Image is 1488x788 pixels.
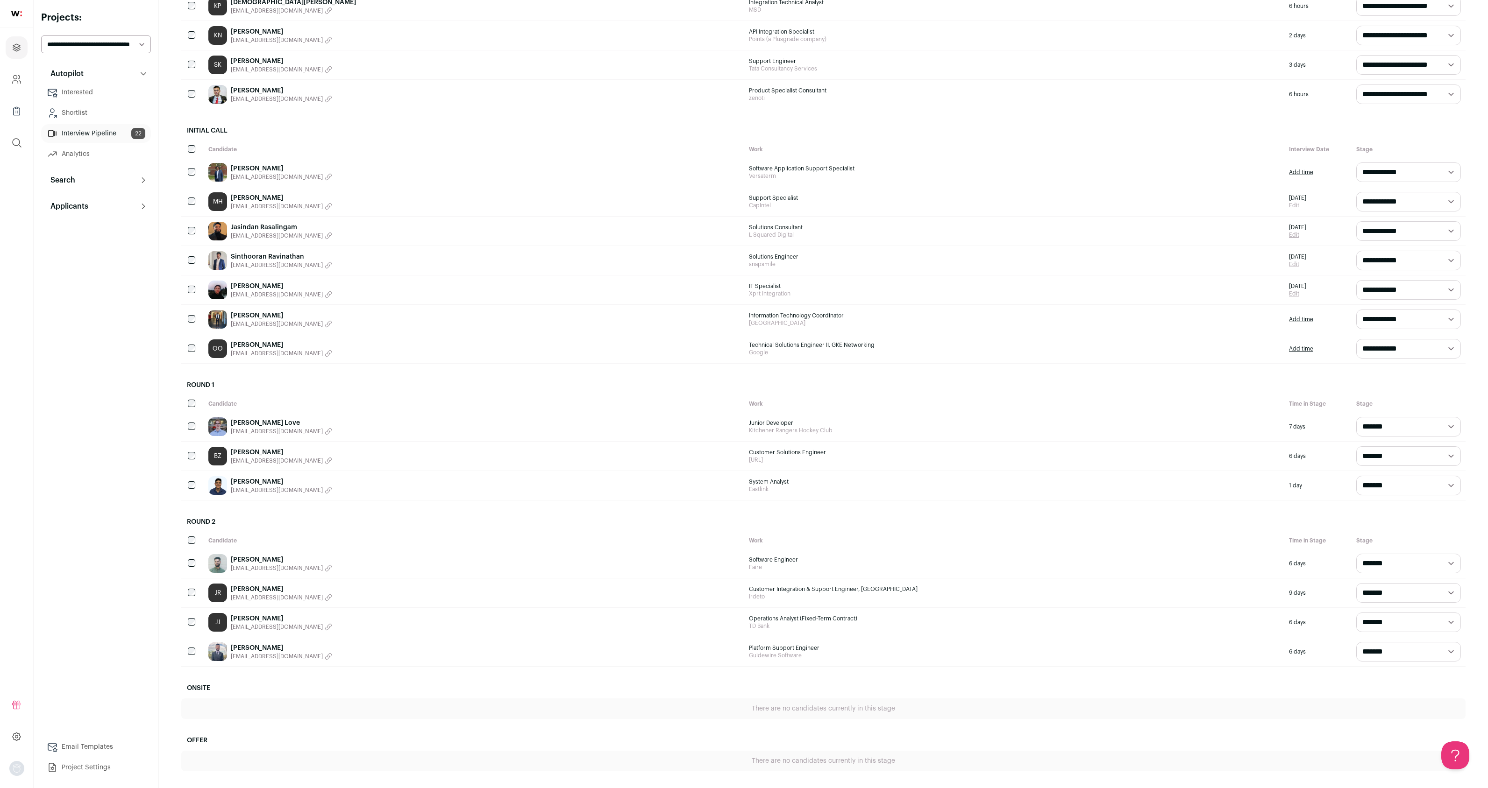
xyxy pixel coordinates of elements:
[749,427,1280,434] span: Kitchener Rangers Hockey Club
[749,224,1280,231] span: Solutions Consultant
[749,35,1280,43] span: Points (a Plusgrade company)
[208,222,227,240] img: 296cb4e39310899fb3307aae25bdbcaac80292b81df1d2fffcb4a74c8eb1b4b6.jpg
[1352,532,1466,549] div: Stage
[208,85,227,104] img: 2cb092a45f40c9499bbc49936eccf299045f61f6e0e3fc4d896115a345a857d3
[231,653,332,660] button: [EMAIL_ADDRESS][DOMAIN_NAME]
[1284,442,1352,471] div: 6 days
[744,141,1285,158] div: Work
[749,165,1280,172] span: Software Application Support Specialist
[749,194,1280,202] span: Support Specialist
[749,282,1280,290] span: IT Specialist
[231,281,332,291] a: [PERSON_NAME]
[1289,224,1306,231] span: [DATE]
[1284,471,1352,500] div: 1 day
[45,175,75,186] p: Search
[6,36,28,59] a: Projects
[749,622,1280,630] span: TD Bank
[749,644,1280,652] span: Platform Support Engineer
[749,6,1280,14] span: MSD
[208,56,227,74] a: SK
[231,164,332,173] a: [PERSON_NAME]
[749,615,1280,622] span: Operations Analyst (Fixed-Term Contract)
[41,104,151,122] a: Shortlist
[231,193,332,203] a: [PERSON_NAME]
[1284,532,1352,549] div: Time in Stage
[231,564,332,572] button: [EMAIL_ADDRESS][DOMAIN_NAME]
[231,486,332,494] button: [EMAIL_ADDRESS][DOMAIN_NAME]
[231,350,323,357] span: [EMAIL_ADDRESS][DOMAIN_NAME]
[231,232,323,239] span: [EMAIL_ADDRESS][DOMAIN_NAME]
[231,340,332,350] a: [PERSON_NAME]
[208,281,227,299] img: d822b7e1253a1ddf042857191d77456a9c6767ed8dfde545149588d51df2bea0.jpg
[1352,141,1466,158] div: Stage
[1289,253,1306,260] span: [DATE]
[231,261,332,269] button: [EMAIL_ADDRESS][DOMAIN_NAME]
[749,319,1280,327] span: [GEOGRAPHIC_DATA]
[749,231,1280,239] span: L Squared Digital
[749,349,1280,356] span: Google
[231,486,323,494] span: [EMAIL_ADDRESS][DOMAIN_NAME]
[181,730,1466,751] h2: Offer
[749,87,1280,94] span: Product Specialist Consultant
[231,66,332,73] button: [EMAIL_ADDRESS][DOMAIN_NAME]
[1289,169,1313,176] a: Add time
[231,643,332,653] a: [PERSON_NAME]
[231,86,332,95] a: [PERSON_NAME]
[6,68,28,91] a: Company and ATS Settings
[204,532,744,549] div: Candidate
[749,478,1280,485] span: System Analyst
[749,65,1280,72] span: Tata Consultancy Services
[208,339,227,358] div: OO
[41,124,151,143] a: Interview Pipeline22
[231,614,332,623] a: [PERSON_NAME]
[749,593,1280,600] span: Irdeto
[1289,345,1313,352] a: Add time
[749,94,1280,102] span: zenoti
[231,27,332,36] a: [PERSON_NAME]
[208,26,227,45] div: KN
[749,28,1280,35] span: API Integration Specialist
[1352,395,1466,412] div: Stage
[208,447,227,465] a: BZ
[231,653,323,660] span: [EMAIL_ADDRESS][DOMAIN_NAME]
[41,197,151,216] button: Applicants
[1284,412,1352,441] div: 7 days
[749,563,1280,571] span: Faire
[45,68,84,79] p: Autopilot
[231,7,323,14] span: [EMAIL_ADDRESS][DOMAIN_NAME]
[231,173,323,181] span: [EMAIL_ADDRESS][DOMAIN_NAME]
[181,698,1466,719] div: There are no candidates currently in this stage
[231,418,332,428] a: [PERSON_NAME] Love
[41,758,151,777] a: Project Settings
[231,428,323,435] span: [EMAIL_ADDRESS][DOMAIN_NAME]
[1284,608,1352,637] div: 6 days
[231,457,332,464] button: [EMAIL_ADDRESS][DOMAIN_NAME]
[208,584,227,602] div: JR
[231,252,332,261] a: Sinthooran Ravinathan
[231,623,323,631] span: [EMAIL_ADDRESS][DOMAIN_NAME]
[231,448,332,457] a: [PERSON_NAME]
[181,120,1466,141] h2: Initial Call
[231,457,323,464] span: [EMAIL_ADDRESS][DOMAIN_NAME]
[41,11,151,24] h2: Projects:
[41,738,151,756] a: Email Templates
[1289,290,1306,297] a: Edit
[231,203,323,210] span: [EMAIL_ADDRESS][DOMAIN_NAME]
[231,623,332,631] button: [EMAIL_ADDRESS][DOMAIN_NAME]
[208,192,227,211] a: MH
[231,173,332,181] button: [EMAIL_ADDRESS][DOMAIN_NAME]
[208,251,227,270] img: fa95aca32fc0ae0abf9aaf48340d1971efd3fcb152f496778cb86192ca244752.jpg
[1284,637,1352,666] div: 6 days
[231,66,323,73] span: [EMAIL_ADDRESS][DOMAIN_NAME]
[208,417,227,436] img: 9a638fe11f2512c5e383cc5039701ae9ca2355f7866afaaf905318ea09deda64.jpg
[231,350,332,357] button: [EMAIL_ADDRESS][DOMAIN_NAME]
[41,171,151,190] button: Search
[208,613,227,632] a: JJ
[1284,578,1352,607] div: 9 days
[231,203,332,210] button: [EMAIL_ADDRESS][DOMAIN_NAME]
[231,95,332,103] button: [EMAIL_ADDRESS][DOMAIN_NAME]
[749,556,1280,563] span: Software Engineer
[231,594,332,601] button: [EMAIL_ADDRESS][DOMAIN_NAME]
